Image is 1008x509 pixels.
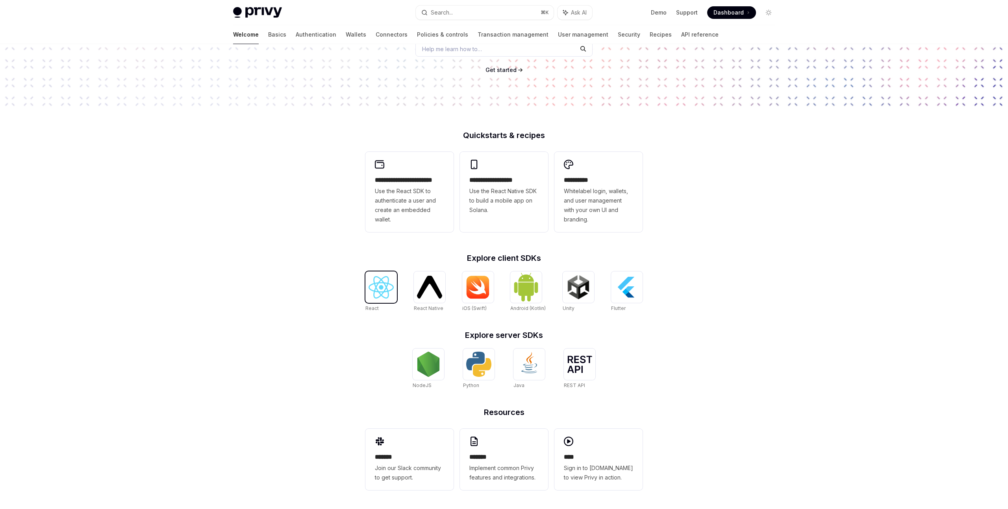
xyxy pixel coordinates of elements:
a: **** **Join our Slack community to get support. [365,429,454,490]
a: **** **** **** ***Use the React Native SDK to build a mobile app on Solana. [460,152,548,232]
a: Basics [268,25,286,44]
a: Dashboard [707,6,756,19]
span: Help me learn how to… [422,45,482,53]
span: REST API [564,382,585,388]
span: React Native [414,305,443,311]
span: Python [463,382,479,388]
span: Use the React Native SDK to build a mobile app on Solana. [469,186,539,215]
a: Authentication [296,25,336,44]
button: Toggle dark mode [762,6,775,19]
a: Recipes [650,25,672,44]
img: React Native [417,276,442,298]
a: ReactReact [365,271,397,312]
a: Demo [651,9,667,17]
a: iOS (Swift)iOS (Swift) [462,271,494,312]
span: Dashboard [713,9,744,17]
a: Welcome [233,25,259,44]
span: NodeJS [413,382,432,388]
a: UnityUnity [563,271,594,312]
span: ⌘ K [541,9,549,16]
span: Ask AI [571,9,587,17]
a: NodeJSNodeJS [413,349,444,389]
button: Search...⌘K [416,6,554,20]
a: React NativeReact Native [414,271,445,312]
a: **** **Implement common Privy features and integrations. [460,429,548,490]
h2: Quickstarts & recipes [365,131,643,139]
span: Unity [563,305,574,311]
a: JavaJava [513,349,545,389]
img: Unity [566,275,591,300]
a: Connectors [376,25,408,44]
h2: Explore server SDKs [365,331,643,339]
a: **** *****Whitelabel login, wallets, and user management with your own UI and branding. [554,152,643,232]
a: Transaction management [478,25,548,44]
span: Get started [485,66,517,73]
button: Ask AI [558,6,592,20]
span: Android (Kotlin) [510,305,546,311]
span: Use the React SDK to authenticate a user and create an embedded wallet. [375,186,444,224]
a: ****Sign in to [DOMAIN_NAME] to view Privy in action. [554,429,643,490]
a: API reference [681,25,719,44]
a: REST APIREST API [564,349,595,389]
div: Search... [431,8,453,17]
img: NodeJS [416,352,441,377]
a: Android (Kotlin)Android (Kotlin) [510,271,546,312]
a: Get started [485,66,517,74]
span: Flutter [611,305,626,311]
h2: Resources [365,408,643,416]
span: Java [513,382,524,388]
img: light logo [233,7,282,18]
img: Java [517,352,542,377]
a: PythonPython [463,349,495,389]
span: Sign in to [DOMAIN_NAME] to view Privy in action. [564,463,633,482]
a: Security [618,25,640,44]
a: FlutterFlutter [611,271,643,312]
h2: Explore client SDKs [365,254,643,262]
a: Wallets [346,25,366,44]
img: REST API [567,356,592,373]
span: Join our Slack community to get support. [375,463,444,482]
a: User management [558,25,608,44]
span: React [365,305,379,311]
a: Policies & controls [417,25,468,44]
img: Flutter [614,275,639,300]
img: Python [466,352,491,377]
img: iOS (Swift) [465,275,491,299]
img: Android (Kotlin) [513,272,539,302]
span: iOS (Swift) [462,305,487,311]
span: Implement common Privy features and integrations. [469,463,539,482]
img: React [369,276,394,299]
span: Whitelabel login, wallets, and user management with your own UI and branding. [564,186,633,224]
a: Support [676,9,698,17]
